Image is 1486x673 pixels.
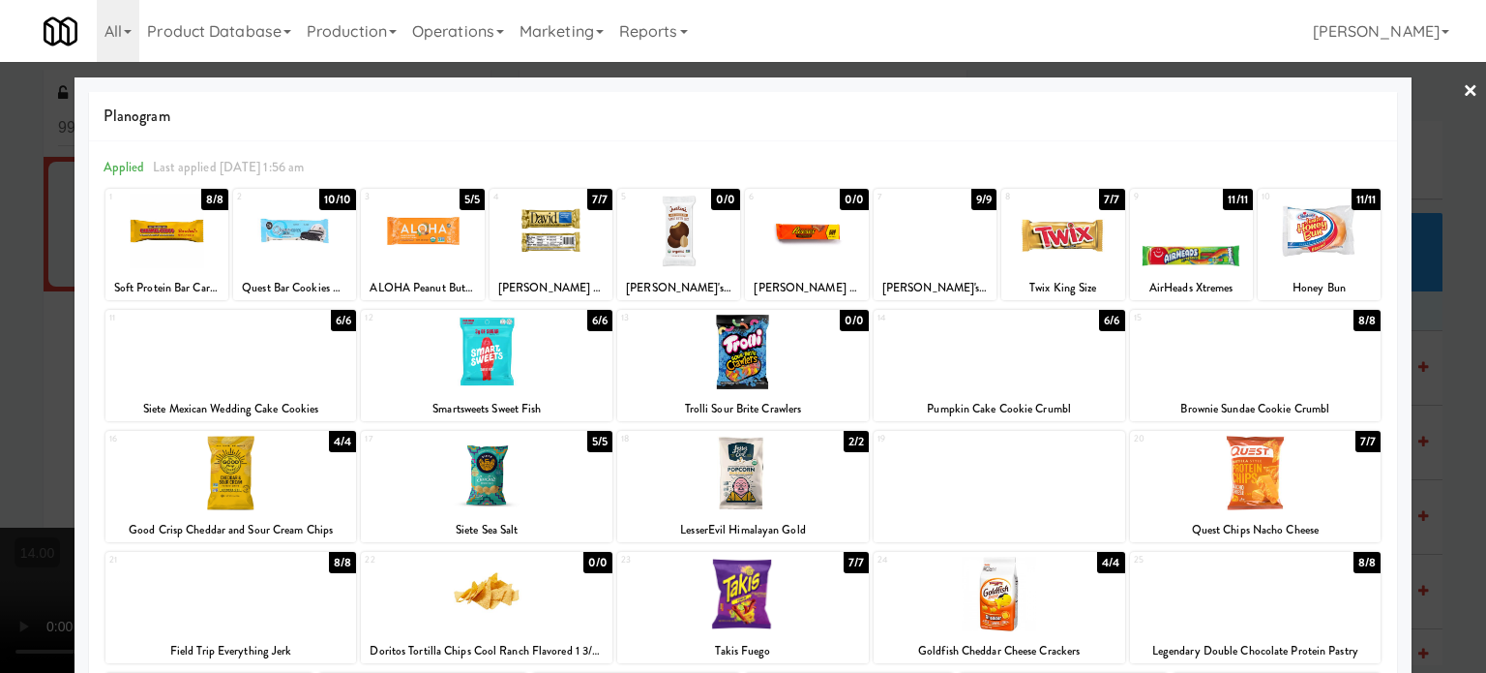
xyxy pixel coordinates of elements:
div: 9 [1134,189,1192,205]
div: 5 [621,189,679,205]
div: [PERSON_NAME] Protein Bar - Chocolate Chip Cookie Dough [490,276,612,300]
span: Applied [104,158,145,176]
div: [PERSON_NAME] [PERSON_NAME] Size Peanut Butter Cup [748,276,865,300]
div: Goldfish Cheddar Cheese Crackers [877,639,1122,663]
div: [PERSON_NAME]'s King Size [877,276,994,300]
div: 210/10Quest Bar Cookies & Cream [233,189,356,300]
div: 22 [365,552,487,568]
div: 2 [237,189,295,205]
div: 4 [493,189,551,205]
div: Quest Chips Nacho Cheese [1133,518,1379,542]
div: 13 [621,310,743,326]
div: Quest Chips Nacho Cheese [1130,518,1382,542]
div: 18/8Soft Protein Bar Caramel Choco, Barebells [105,189,228,300]
div: 1011/11Honey Bun [1258,189,1381,300]
div: Twix King Size [1001,276,1124,300]
div: 7 [877,189,936,205]
div: 2/2 [844,431,869,452]
div: 6 [749,189,807,205]
div: 5/5 [587,431,612,452]
div: 5/5 [460,189,485,210]
div: 15 [1134,310,1256,326]
div: 11/11 [1223,189,1253,210]
div: Soft Protein Bar Caramel Choco, Barebells [108,276,225,300]
div: 10 [1262,189,1320,205]
div: Trolli Sour Brite Crawlers [620,397,866,421]
div: 10/10 [319,189,357,210]
div: Good Crisp Cheddar and Sour Cream Chips [105,518,357,542]
div: Soft Protein Bar Caramel Choco, Barebells [105,276,228,300]
div: Smartsweets Sweet Fish [361,397,612,421]
span: Planogram [104,102,1382,131]
div: 6/6 [331,310,356,331]
div: 207/7Quest Chips Nacho Cheese [1130,431,1382,542]
div: [PERSON_NAME]'s Peanut Butter Cups [617,276,740,300]
div: 116/6Siete Mexican Wedding Cake Cookies [105,310,357,421]
div: [PERSON_NAME]'s Peanut Butter Cups [620,276,737,300]
div: LesserEvil Himalayan Gold [617,518,869,542]
div: Pumpkin Cake Cookie Crumbl [877,397,1122,421]
div: Honey Bun [1261,276,1378,300]
div: 244/4Goldfish Cheddar Cheese Crackers [874,552,1125,663]
span: Last applied [DATE] 1:56 am [153,158,305,176]
div: 17 [365,431,487,447]
div: Doritos Tortilla Chips Cool Ranch Flavored 1 3/4 Oz [364,639,609,663]
div: 175/5Siete Sea Salt [361,431,612,542]
div: 258/8Legendary Double Chocolate Protein Pastry [1130,552,1382,663]
div: 7/7 [844,552,869,573]
div: 50/0[PERSON_NAME]'s Peanut Butter Cups [617,189,740,300]
div: 8/8 [329,552,356,573]
div: 23 [621,552,743,568]
div: Siete Sea Salt [364,518,609,542]
div: 130/0Trolli Sour Brite Crawlers [617,310,869,421]
div: 87/7Twix King Size [1001,189,1124,300]
div: 0/0 [840,189,869,210]
div: 220/0Doritos Tortilla Chips Cool Ranch Flavored 1 3/4 Oz [361,552,612,663]
div: 182/2LesserEvil Himalayan Gold [617,431,869,542]
div: 25 [1134,552,1256,568]
div: 218/8Field Trip Everything Jerk [105,552,357,663]
div: 79/9[PERSON_NAME]'s King Size [874,189,996,300]
div: LesserEvil Himalayan Gold [620,518,866,542]
div: 0/0 [711,189,740,210]
div: 8/8 [201,189,228,210]
div: Legendary Double Chocolate Protein Pastry [1130,639,1382,663]
div: 12 [365,310,487,326]
div: AirHeads Xtremes [1133,276,1250,300]
div: Pumpkin Cake Cookie Crumbl [874,397,1125,421]
div: [PERSON_NAME]'s King Size [874,276,996,300]
div: 20 [1134,431,1256,447]
div: 0/0 [840,310,869,331]
div: Goldfish Cheddar Cheese Crackers [874,639,1125,663]
div: Brownie Sundae Cookie Crumbl [1130,397,1382,421]
div: Legendary Double Chocolate Protein Pastry [1133,639,1379,663]
div: 8 [1005,189,1063,205]
div: 4/4 [329,431,356,452]
div: Siete Mexican Wedding Cake Cookies [105,397,357,421]
div: 8/8 [1353,310,1381,331]
div: 8/8 [1353,552,1381,573]
div: Field Trip Everything Jerk [108,639,354,663]
div: 237/7Takis Fuego [617,552,869,663]
div: 11/11 [1352,189,1382,210]
div: 158/8Brownie Sundae Cookie Crumbl [1130,310,1382,421]
div: 47/7[PERSON_NAME] Protein Bar - Chocolate Chip Cookie Dough [490,189,612,300]
div: 11 [109,310,231,326]
div: Smartsweets Sweet Fish [364,397,609,421]
div: 1 [109,189,167,205]
div: 3 [365,189,423,205]
div: 14 [877,310,999,326]
div: Takis Fuego [617,639,869,663]
div: Siete Mexican Wedding Cake Cookies [108,397,354,421]
div: 24 [877,552,999,568]
div: Field Trip Everything Jerk [105,639,357,663]
div: 19 [874,431,1125,542]
div: Honey Bun [1258,276,1381,300]
img: Micromart [44,15,77,48]
div: 7/7 [1099,189,1124,210]
div: ALOHA Peanut Butter Choc Chip [361,276,484,300]
div: Good Crisp Cheddar and Sour Cream Chips [108,518,354,542]
div: 35/5ALOHA Peanut Butter Choc Chip [361,189,484,300]
div: Takis Fuego [620,639,866,663]
div: 7/7 [1355,431,1381,452]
